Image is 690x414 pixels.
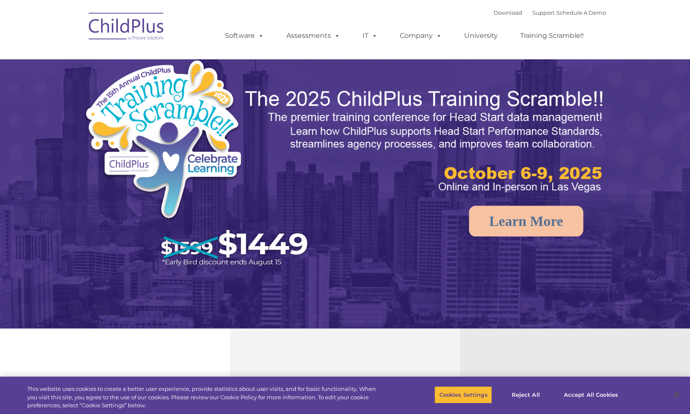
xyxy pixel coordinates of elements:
a: Software [217,27,272,44]
a: Download [494,9,522,16]
a: Schedule A Demo [556,9,606,16]
span: Last name [117,56,143,62]
a: Training Scramble!! [512,27,592,44]
button: Reject All [499,386,552,403]
a: Company [391,27,450,44]
img: ChildPlus by Procare Solutions [85,7,169,49]
a: Learn More [469,206,583,236]
a: Assessments [278,27,349,44]
button: Cookies Settings [434,386,492,403]
font: | [494,9,606,16]
button: Accept All Cookies [559,386,622,403]
span: Phone number [117,90,153,96]
a: University [456,27,506,44]
a: IT [354,27,386,44]
button: Close [667,385,686,404]
a: Support [532,9,555,16]
div: This website uses cookies to create a better user experience, provide statistics about user visit... [27,385,380,410]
